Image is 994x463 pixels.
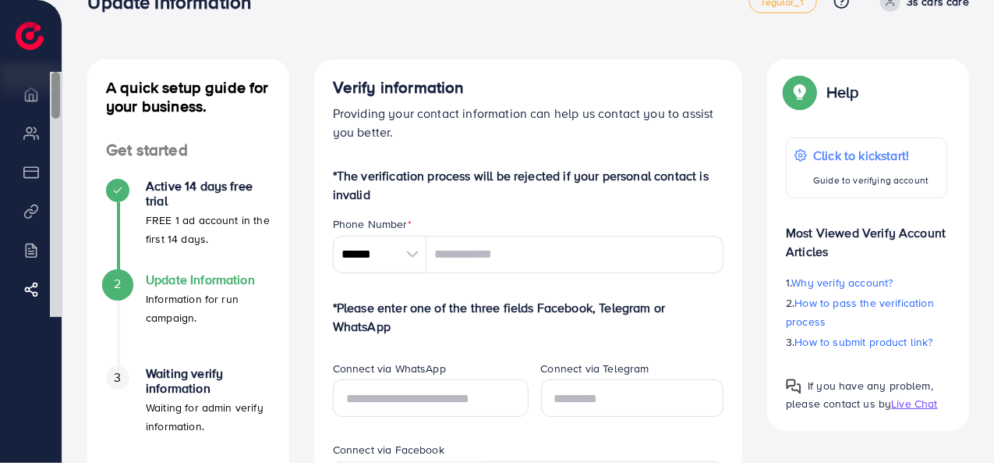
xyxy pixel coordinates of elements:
img: Popup guide [786,379,801,394]
img: Popup guide [786,78,814,106]
label: Connect via WhatsApp [333,361,446,376]
p: Waiting for admin verify information. [146,398,271,436]
h4: Active 14 days free trial [146,179,271,208]
img: logo [16,22,44,50]
li: Update Information [87,272,289,366]
p: Help [826,83,859,102]
p: Guide to verifying account [813,171,929,190]
label: Phone Number [333,216,412,232]
p: *The verification process will be rejected if your personal contact is invalid [333,166,724,204]
span: Why verify account? [792,275,893,290]
p: 3. [786,333,947,351]
li: Active 14 days free trial [87,179,289,272]
p: 1. [786,273,947,292]
span: 2 [114,275,121,293]
span: If you have any problem, please contact us by [786,378,933,411]
h4: Get started [87,141,289,160]
p: Click to kickstart! [813,146,929,165]
p: FREE 1 ad account in the first 14 days. [146,211,271,248]
p: Most Viewed Verify Account Articles [786,211,947,261]
label: Connect via Telegram [541,361,649,376]
label: Connect via Facebook [333,442,444,458]
p: Information for run campaign. [146,290,271,327]
li: Waiting verify information [87,366,289,460]
h4: Waiting verify information [146,366,271,396]
p: Providing your contact information can help us contact you to assist you better. [333,104,724,141]
p: 2. [786,294,947,331]
span: 3 [114,369,121,386]
h4: Verify information [333,78,724,98]
span: How to pass the verification process [786,295,934,329]
iframe: Chat [928,393,982,451]
p: *Please enter one of the three fields Facebook, Telegram or WhatsApp [333,298,724,336]
h4: A quick setup guide for your business. [87,78,289,116]
h4: Update Information [146,272,271,287]
span: How to submit product link? [795,334,933,350]
span: Live Chat [891,396,937,411]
